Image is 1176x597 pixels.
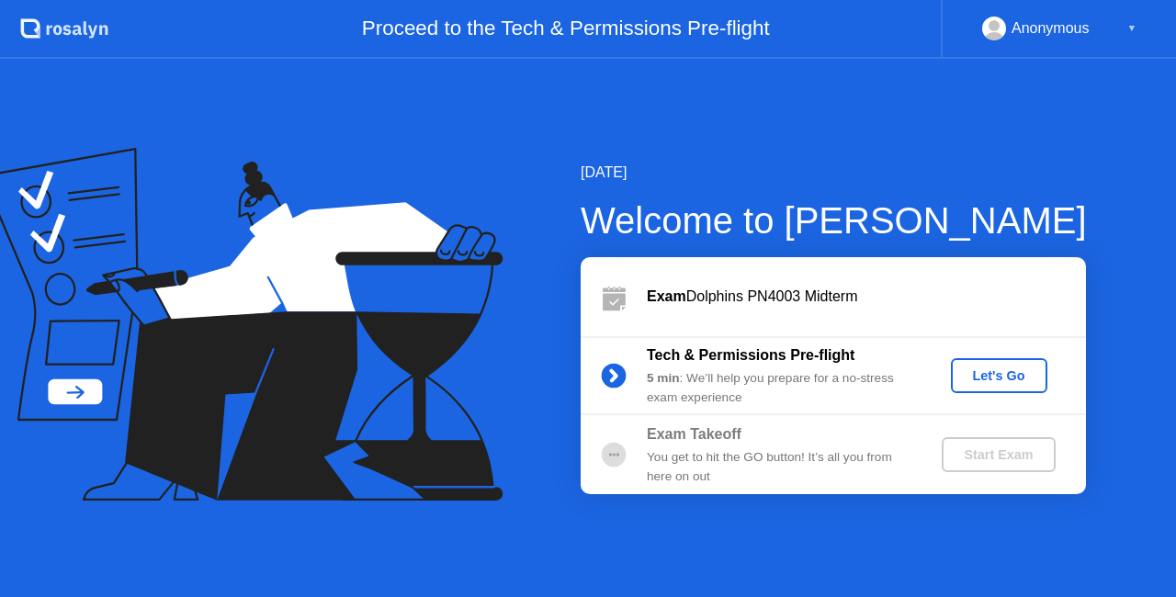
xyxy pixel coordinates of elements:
div: Start Exam [949,447,1047,462]
b: 5 min [647,371,680,385]
div: ▼ [1127,17,1136,40]
div: Dolphins PN4003 Midterm [647,286,1086,308]
div: Anonymous [1012,17,1090,40]
div: : We’ll help you prepare for a no-stress exam experience [647,369,911,407]
div: Let's Go [958,368,1040,383]
button: Start Exam [942,437,1055,472]
b: Exam Takeoff [647,426,741,442]
div: You get to hit the GO button! It’s all you from here on out [647,448,911,486]
div: [DATE] [581,162,1087,184]
div: Welcome to [PERSON_NAME] [581,193,1087,248]
b: Exam [647,288,686,304]
button: Let's Go [951,358,1047,393]
b: Tech & Permissions Pre-flight [647,347,854,363]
